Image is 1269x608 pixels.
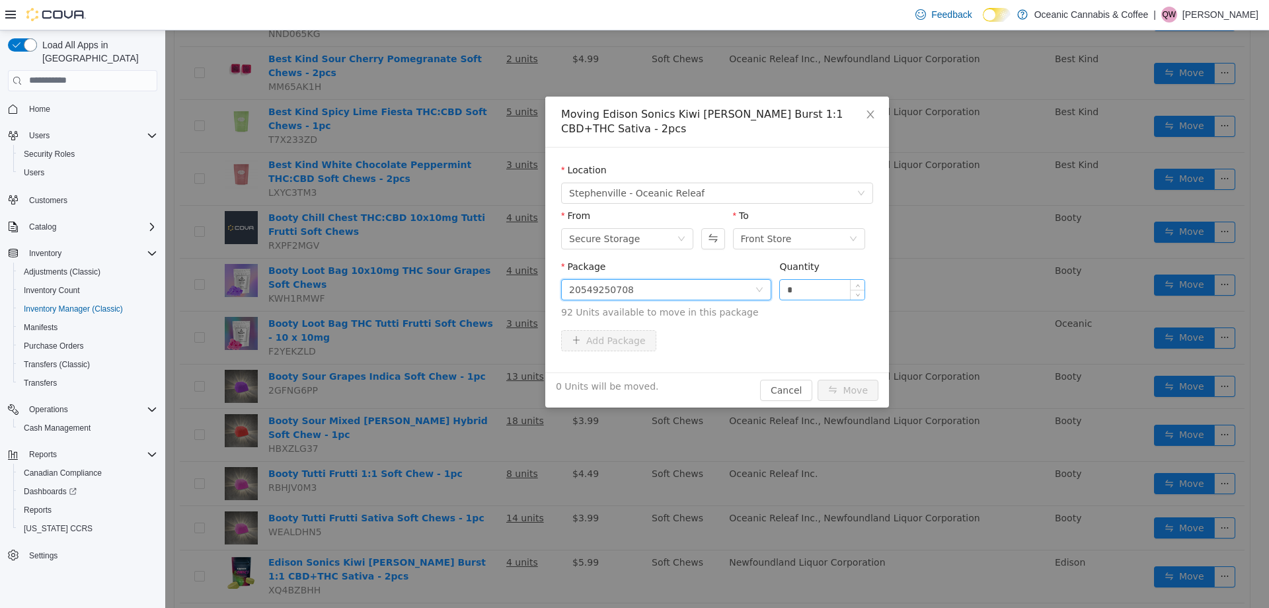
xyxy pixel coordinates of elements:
[29,104,50,114] span: Home
[3,190,163,209] button: Customers
[24,193,73,208] a: Customers
[13,464,163,482] button: Canadian Compliance
[3,546,163,565] button: Settings
[615,249,699,269] input: Quantity
[13,145,163,163] button: Security Roles
[391,349,494,363] span: 0 Units will be moved.
[29,550,58,561] span: Settings
[19,338,157,354] span: Purchase Orders
[576,198,627,218] div: Front Store
[24,101,56,117] a: Home
[19,320,63,335] a: Manifests
[3,99,163,118] button: Home
[19,420,157,436] span: Cash Management
[24,191,157,208] span: Customers
[404,198,475,218] div: Secure Storage
[404,153,539,173] span: Stephenville - Oceanic Releaf
[1161,7,1177,22] div: Quentin White
[24,447,62,462] button: Reports
[652,349,713,370] button: icon: swapMove
[19,375,157,391] span: Transfers
[24,341,84,351] span: Purchase Orders
[396,134,442,145] label: Location
[24,245,67,261] button: Inventory
[19,146,80,162] a: Security Roles
[396,275,708,289] span: 92 Units available to move in this package
[24,505,52,515] span: Reports
[19,465,157,481] span: Canadian Compliance
[931,8,972,21] span: Feedback
[19,338,89,354] a: Purchase Orders
[24,402,73,417] button: Operations
[13,281,163,300] button: Inventory Count
[396,300,491,321] button: icon: plusAdd Package
[3,400,163,419] button: Operations
[19,165,50,181] a: Users
[396,231,440,241] label: Package
[19,502,57,518] a: Reports
[692,159,700,168] i: icon: down
[8,94,157,599] nav: Complex example
[29,130,50,141] span: Users
[13,419,163,437] button: Cash Management
[24,219,61,235] button: Catalog
[512,204,520,214] i: icon: down
[13,337,163,355] button: Purchase Orders
[19,264,106,280] a: Adjustments (Classic)
[19,282,85,298] a: Inventory Count
[1182,7,1258,22] p: [PERSON_NAME]
[19,521,157,537] span: Washington CCRS
[19,146,157,162] span: Security Roles
[24,468,102,478] span: Canadian Compliance
[24,128,157,144] span: Users
[13,519,163,538] button: [US_STATE] CCRS
[1034,7,1149,22] p: Oceanic Cannabis & Coffee
[19,502,157,518] span: Reports
[19,165,157,181] span: Users
[1153,7,1156,22] p: |
[24,304,123,314] span: Inventory Manager (Classic)
[24,447,157,462] span: Reports
[396,180,425,191] label: From
[19,301,157,317] span: Inventory Manager (Classic)
[13,300,163,318] button: Inventory Manager (Classic)
[910,1,977,28] a: Feedback
[685,259,699,269] span: Decrease Value
[19,357,95,372] a: Transfers (Classic)
[24,359,90,370] span: Transfers (Classic)
[13,482,163,501] a: Dashboards
[568,180,584,191] label: To
[29,195,67,206] span: Customers
[24,423,91,433] span: Cash Management
[19,375,62,391] a: Transfers
[29,449,57,460] span: Reports
[19,521,98,537] a: [US_STATE] CCRS
[13,263,163,281] button: Adjustments (Classic)
[700,79,711,89] i: icon: close
[590,255,598,265] i: icon: down
[536,198,559,219] button: Swap
[29,404,68,415] span: Operations
[404,249,469,269] div: 20549250708
[19,484,82,499] a: Dashboards
[13,374,163,392] button: Transfers
[24,322,58,333] span: Manifests
[3,445,163,464] button: Reports
[690,253,695,257] i: icon: up
[1163,7,1176,22] span: QW
[24,101,157,117] span: Home
[684,204,692,214] i: icon: down
[687,66,724,103] button: Close
[24,149,75,159] span: Security Roles
[24,548,63,564] a: Settings
[690,263,695,267] i: icon: down
[19,264,157,280] span: Adjustments (Classic)
[24,245,157,261] span: Inventory
[29,248,61,259] span: Inventory
[396,77,708,106] div: Moving Edison Sonics Kiwi [PERSON_NAME] Burst 1:1 CBD+THC Sativa - 2pcs
[13,355,163,374] button: Transfers (Classic)
[24,219,157,235] span: Catalog
[19,465,107,481] a: Canadian Compliance
[19,357,157,372] span: Transfers (Classic)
